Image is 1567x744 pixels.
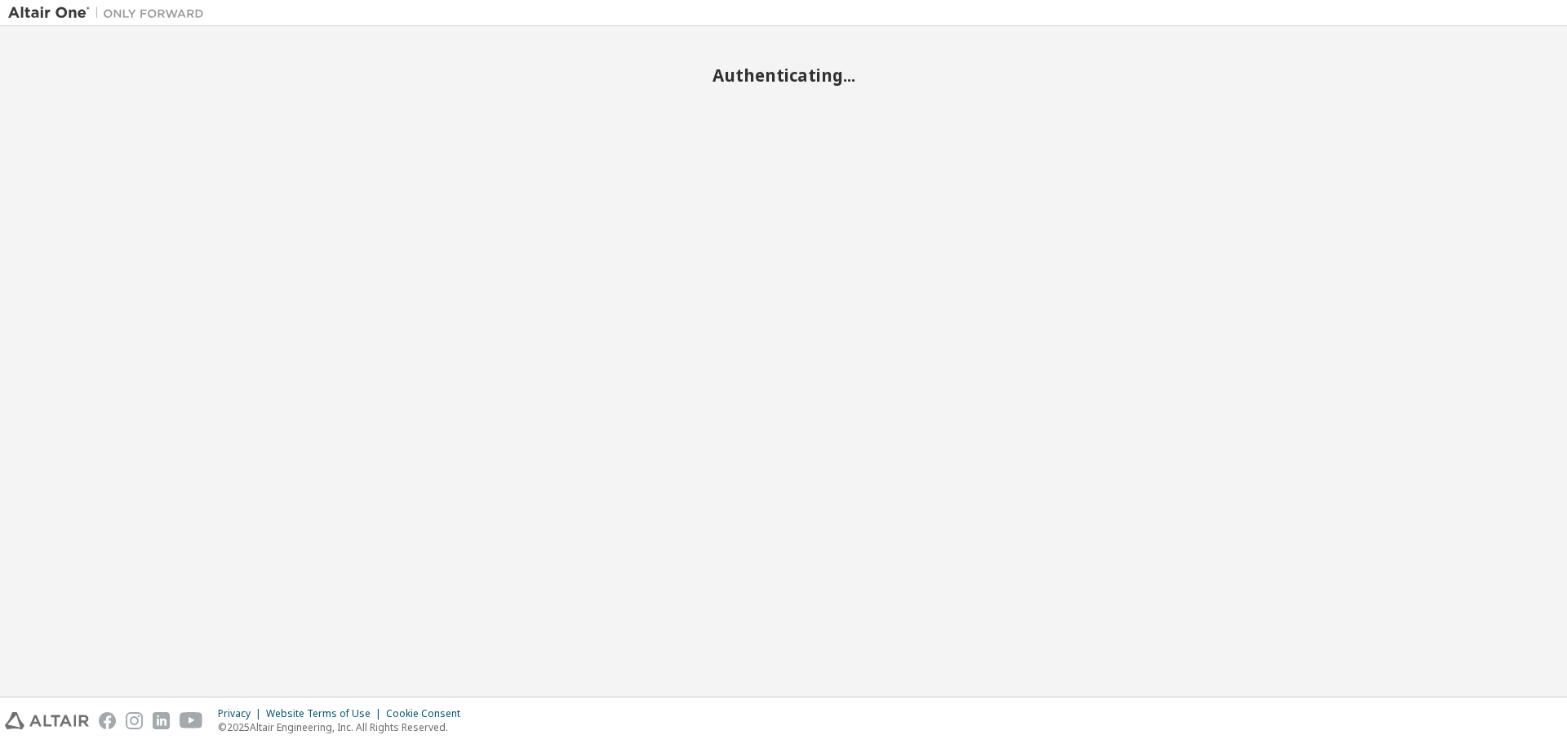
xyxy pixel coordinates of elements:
img: linkedin.svg [153,712,170,729]
img: facebook.svg [99,712,116,729]
div: Website Terms of Use [266,707,386,720]
img: Altair One [8,5,212,21]
div: Cookie Consent [386,707,470,720]
img: altair_logo.svg [5,712,89,729]
img: youtube.svg [180,712,203,729]
h2: Authenticating... [8,65,1559,86]
p: © 2025 Altair Engineering, Inc. All Rights Reserved. [218,720,470,734]
div: Privacy [218,707,266,720]
img: instagram.svg [126,712,143,729]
